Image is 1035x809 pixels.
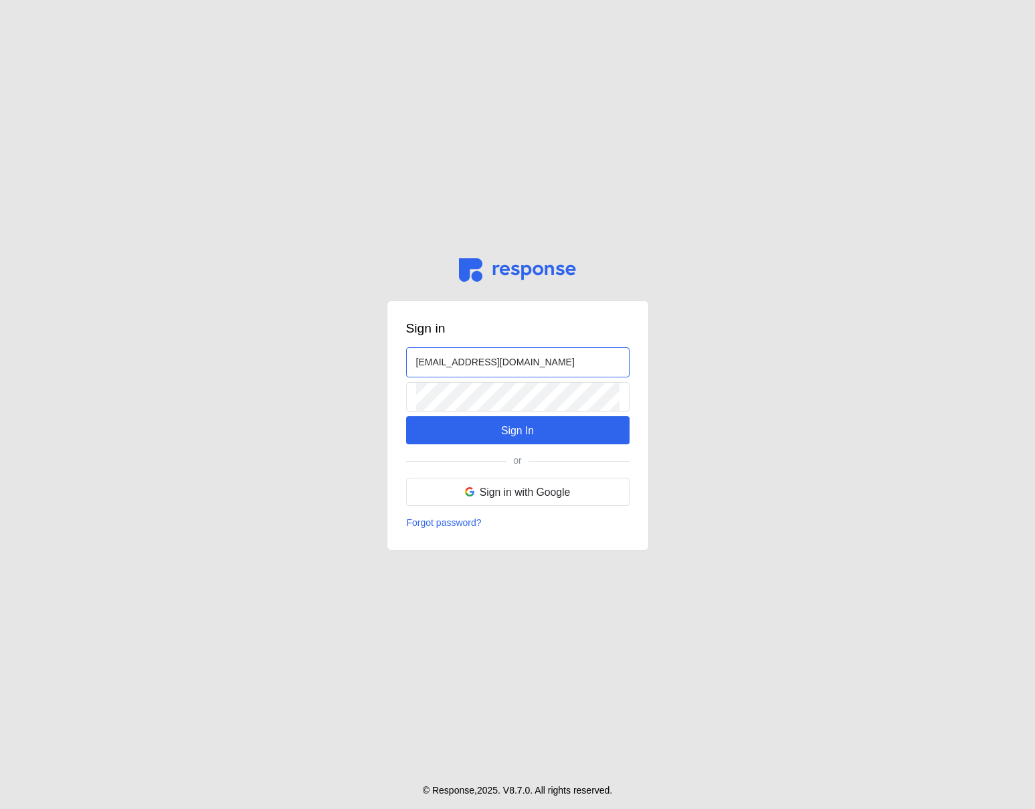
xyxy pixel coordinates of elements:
button: Sign in with Google [406,478,630,506]
button: Forgot password? [406,515,482,531]
img: svg%3e [465,487,474,497]
input: Email [416,348,620,377]
p: or [513,454,521,468]
p: Forgot password? [407,516,482,531]
p: Sign In [501,422,534,439]
h3: Sign in [406,320,630,338]
p: © Response, 2025 . V 8.7.0 . All rights reserved. [423,784,613,798]
img: svg%3e [459,258,576,282]
button: Sign In [406,416,630,444]
p: Sign in with Google [480,484,571,501]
